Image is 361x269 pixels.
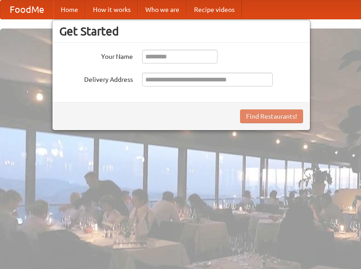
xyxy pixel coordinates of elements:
[240,109,303,123] button: Find Restaurants!
[59,73,133,84] label: Delivery Address
[53,0,86,19] a: Home
[187,0,242,19] a: Recipe videos
[59,24,303,38] h3: Get Started
[0,0,53,19] a: FoodMe
[138,0,187,19] a: Who we are
[86,0,138,19] a: How it works
[59,50,133,61] label: Your Name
